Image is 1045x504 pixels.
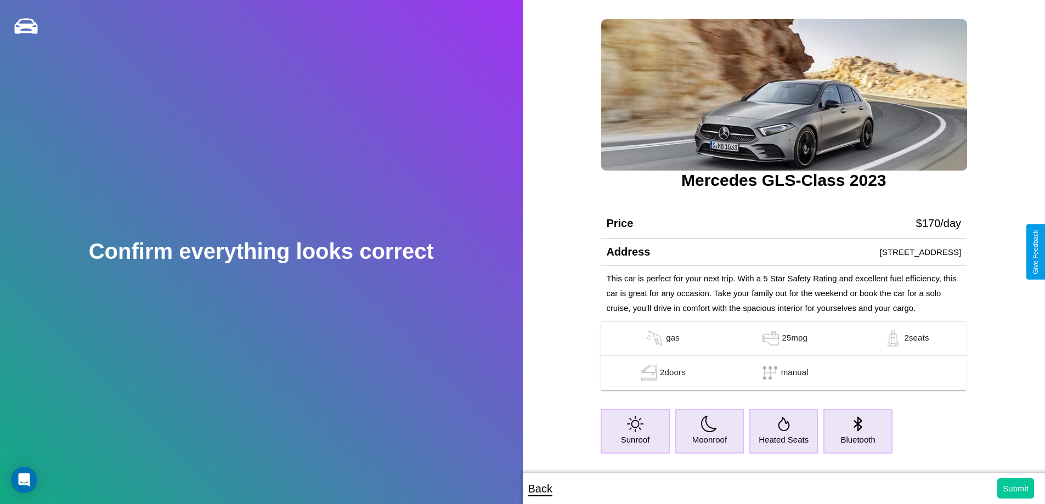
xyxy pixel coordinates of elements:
[840,432,875,447] p: Bluetooth
[666,330,680,347] p: gas
[528,479,552,499] p: Back
[880,245,961,259] p: [STREET_ADDRESS]
[11,467,37,493] div: Open Intercom Messenger
[759,432,809,447] p: Heated Seats
[760,330,782,347] img: gas
[601,171,967,190] h3: Mercedes GLS-Class 2023
[644,330,666,347] img: gas
[638,365,660,381] img: gas
[692,432,727,447] p: Moonroof
[601,321,967,390] table: simple table
[1032,230,1040,274] div: Give Feedback
[882,330,904,347] img: gas
[781,365,809,381] p: manual
[997,478,1034,499] button: Submit
[606,271,961,315] p: This car is perfect for your next trip. With a 5 Star Safety Rating and excellent fuel efficiency...
[916,213,961,233] p: $ 170 /day
[606,217,633,230] h4: Price
[904,330,929,347] p: 2 seats
[782,330,807,347] p: 25 mpg
[660,365,686,381] p: 2 doors
[621,432,650,447] p: Sunroof
[606,246,650,258] h4: Address
[89,239,434,264] h2: Confirm everything looks correct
